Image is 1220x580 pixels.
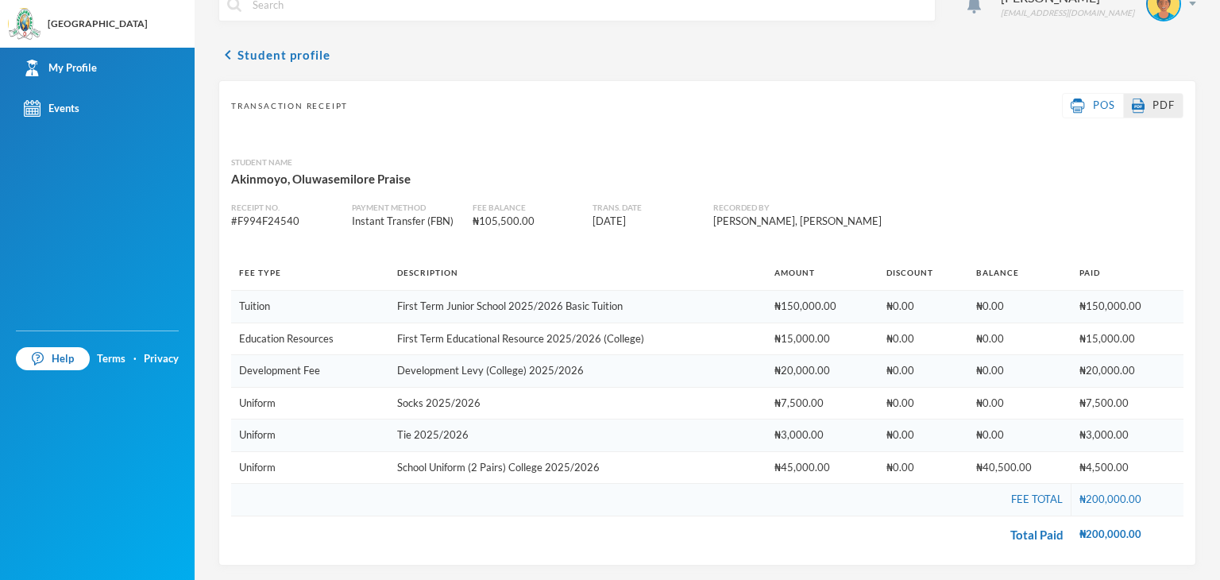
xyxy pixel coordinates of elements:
span: ₦0.00 [976,364,1004,377]
a: POS [1071,98,1115,114]
span: Uniform [239,461,276,474]
span: ₦0.00 [886,332,914,345]
span: ₦15,000.00 [774,332,830,345]
span: ₦20,000.00 [774,364,830,377]
div: [PERSON_NAME], [PERSON_NAME] [713,214,983,230]
th: Amount [766,255,878,291]
span: Development Fee [239,364,320,377]
span: Uniform [239,428,276,441]
td: ₦200,000.00 [1071,516,1183,553]
a: PDF [1132,98,1175,114]
th: Discount [878,255,968,291]
a: Help [16,347,90,371]
span: ₦0.00 [976,428,1004,441]
th: Description [389,255,766,291]
span: Uniform [239,396,276,409]
span: ₦45,000.00 [774,461,830,474]
div: # F994F24540 [231,214,340,230]
span: ₦0.00 [886,428,914,441]
a: Terms [97,351,125,367]
span: ₦0.00 [886,396,914,409]
span: PDF [1152,99,1175,111]
div: [DATE] [593,214,701,230]
span: ₦3,000.00 [774,428,824,441]
span: ₦0.00 [886,461,914,474]
span: School Uniform (2 Pairs) College 2025/2026 [397,461,600,474]
span: ₦40,500.00 [976,461,1032,474]
span: ₦150,000.00 [1079,300,1141,312]
td: Total Paid [231,516,1071,553]
td: Fee Total [231,484,1071,516]
span: First Term Educational Resource 2025/2026 (College) [397,332,644,345]
span: Education Resources [239,332,334,345]
span: ₦4,500.00 [1079,461,1129,474]
div: My Profile [24,60,97,76]
span: Tuition [239,300,270,312]
img: logo [9,9,41,41]
span: ₦0.00 [886,300,914,312]
div: [EMAIL_ADDRESS][DOMAIN_NAME] [1001,7,1134,19]
th: Balance [968,255,1071,291]
div: · [133,351,137,367]
span: Development Levy (College) 2025/2026 [397,364,584,377]
span: ₦0.00 [976,332,1004,345]
span: Transaction Receipt [231,100,348,112]
th: Fee Type [231,255,389,291]
div: Payment Method [352,202,461,214]
div: Events [24,100,79,117]
span: ₦0.00 [886,364,914,377]
span: ₦15,000.00 [1079,332,1135,345]
td: ₦200,000.00 [1071,484,1183,516]
div: Fee balance [473,202,581,214]
div: Student Name [231,157,1183,168]
span: Tie 2025/2026 [397,428,469,441]
span: First Term Junior School 2025/2026 Basic Tuition [397,300,623,312]
div: ₦105,500.00 [473,214,581,230]
div: Instant Transfer (FBN) [352,214,461,230]
span: ₦0.00 [976,396,1004,409]
div: Trans. Date [593,202,701,214]
div: Akinmoyo, Oluwasemilore Praise [231,168,1183,189]
span: Socks 2025/2026 [397,396,481,409]
div: Recorded By [713,202,983,214]
span: ₦0.00 [976,300,1004,312]
a: Privacy [144,351,179,367]
span: ₦7,500.00 [774,396,824,409]
span: ₦3,000.00 [1079,428,1129,441]
i: chevron_left [218,45,237,64]
span: ₦20,000.00 [1079,364,1135,377]
span: ₦7,500.00 [1079,396,1129,409]
span: ₦150,000.00 [774,300,836,312]
button: chevron_leftStudent profile [218,45,330,64]
div: Receipt No. [231,202,340,214]
div: [GEOGRAPHIC_DATA] [48,17,148,31]
span: POS [1093,99,1115,111]
th: Paid [1071,255,1183,291]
